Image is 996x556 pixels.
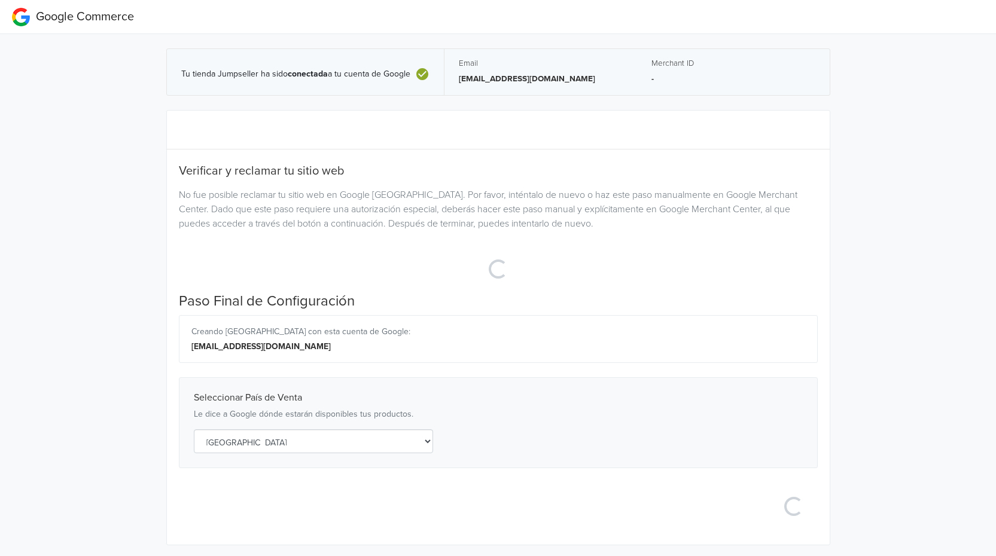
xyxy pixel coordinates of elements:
[651,73,815,85] p: -
[179,164,818,178] h5: Verificar y reclamar tu sitio web
[191,325,805,338] div: Creando [GEOGRAPHIC_DATA] con esta cuenta de Google:
[194,392,803,404] h4: Seleccionar País de Venta
[288,69,328,79] b: conectada
[651,59,815,68] h5: Merchant ID
[181,69,410,80] span: Tu tienda Jumpseller ha sido a tu cuenta de Google
[194,408,803,420] p: Le dice a Google dónde estarán disponibles tus productos.
[170,188,827,231] div: No fue posible reclamar tu sitio web en Google [GEOGRAPHIC_DATA]. Por favor, inténtalo de nuevo o...
[191,340,805,353] div: [EMAIL_ADDRESS][DOMAIN_NAME]
[179,293,818,310] h4: Paso Final de Configuración
[459,59,623,68] h5: Email
[36,10,134,24] span: Google Commerce
[459,73,623,85] p: [EMAIL_ADDRESS][DOMAIN_NAME]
